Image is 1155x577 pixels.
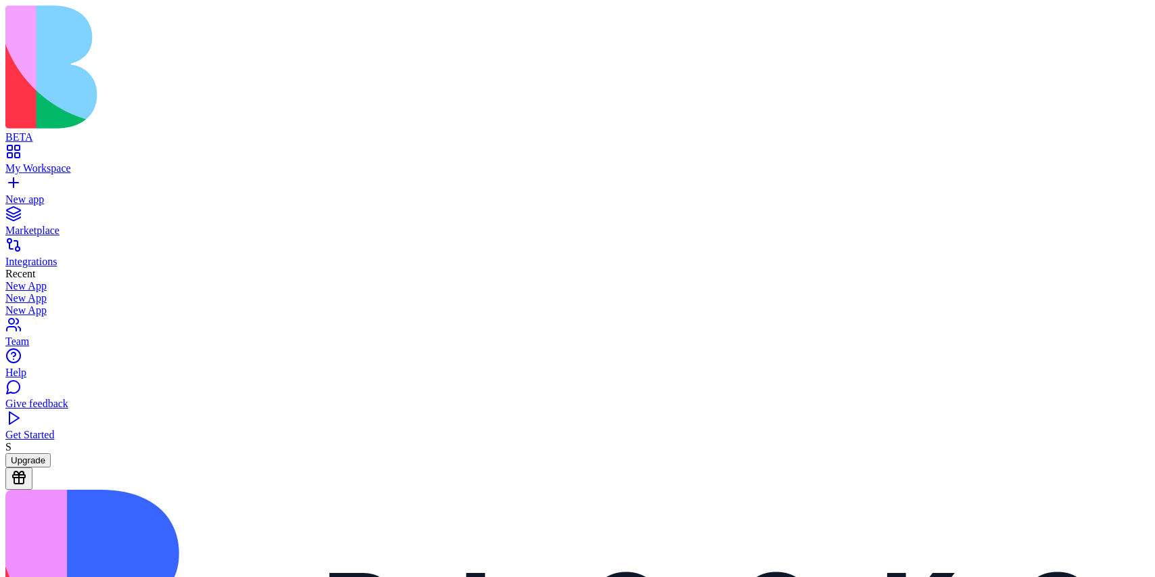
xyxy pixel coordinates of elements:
[5,386,1150,410] a: Give feedback
[5,5,549,129] img: logo
[5,131,1150,143] div: BETA
[5,454,51,465] a: Upgrade
[5,119,1150,143] a: BETA
[5,280,1150,292] a: New App
[5,268,35,279] span: Recent
[5,304,1150,317] a: New App
[5,398,1150,410] div: Give feedback
[5,453,51,467] button: Upgrade
[5,429,1150,441] div: Get Started
[5,162,1150,175] div: My Workspace
[5,441,11,453] span: S
[5,417,1150,441] a: Get Started
[5,354,1150,379] a: Help
[5,367,1150,379] div: Help
[5,336,1150,348] div: Team
[5,225,1150,237] div: Marketplace
[5,193,1150,206] div: New app
[5,323,1150,348] a: Team
[5,292,1150,304] a: New App
[5,256,1150,268] div: Integrations
[5,212,1150,237] a: Marketplace
[5,181,1150,206] a: New app
[5,244,1150,268] a: Integrations
[5,150,1150,175] a: My Workspace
